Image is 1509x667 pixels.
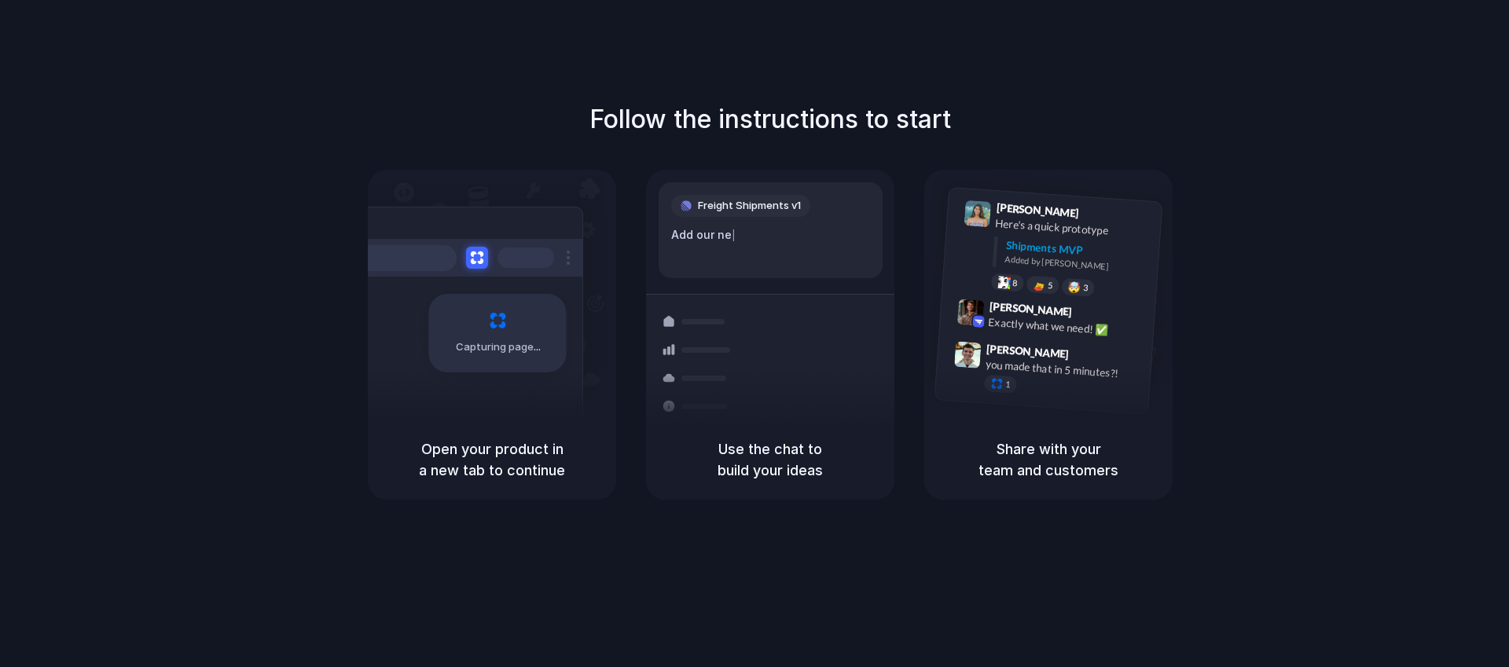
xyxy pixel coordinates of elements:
div: Exactly what we need! ✅ [988,313,1145,340]
span: 1 [1005,380,1011,389]
span: Capturing page [456,339,543,355]
span: [PERSON_NAME] [986,340,1070,363]
h5: Open your product in a new tab to continue [387,438,597,481]
span: 9:41 AM [1084,207,1116,225]
h5: Use the chat to build your ideas [665,438,876,481]
span: Freight Shipments v1 [698,198,801,214]
div: Shipments MVP [1005,237,1151,263]
div: Added by [PERSON_NAME] [1004,253,1149,276]
h5: Share with your team and customers [943,438,1154,481]
span: [PERSON_NAME] [989,298,1072,321]
div: you made that in 5 minutes?! [985,356,1142,383]
span: 9:42 AM [1077,305,1109,324]
span: 8 [1012,279,1018,288]
div: Here's a quick prototype [995,215,1152,242]
div: Add our ne [671,226,870,244]
span: [PERSON_NAME] [996,199,1079,222]
span: 9:47 AM [1074,347,1106,366]
span: 5 [1048,281,1053,290]
h1: Follow the instructions to start [589,101,951,138]
div: 🤯 [1068,281,1081,293]
span: 3 [1083,284,1089,292]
